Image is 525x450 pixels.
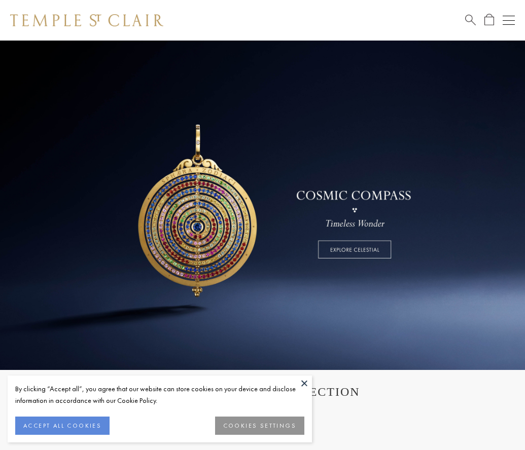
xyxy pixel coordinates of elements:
div: By clicking “Accept all”, you agree that our website can store cookies on your device and disclos... [15,383,304,406]
button: COOKIES SETTINGS [215,417,304,435]
button: Open navigation [503,14,515,26]
img: Temple St. Clair [10,14,163,26]
button: ACCEPT ALL COOKIES [15,417,110,435]
a: Search [465,14,476,26]
a: Open Shopping Bag [484,14,494,26]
